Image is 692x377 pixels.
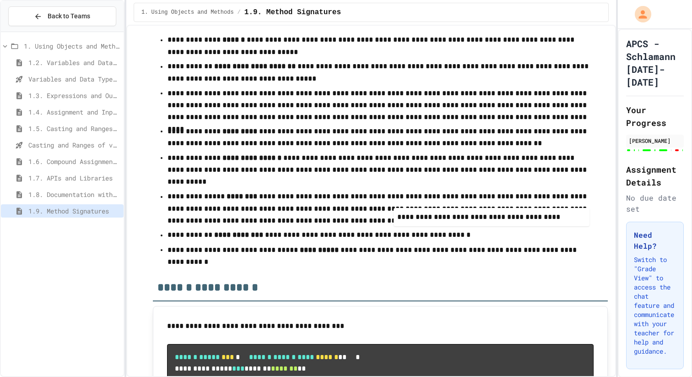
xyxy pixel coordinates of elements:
[28,140,120,150] span: Casting and Ranges of variables - Quiz
[629,137,681,145] div: [PERSON_NAME]
[28,124,120,133] span: 1.5. Casting and Ranges of Values
[634,255,676,356] p: Switch to "Grade View" to access the chat feature and communicate with your teacher for help and ...
[238,9,241,16] span: /
[626,37,684,88] h1: APCS - Schlamann [DATE]-[DATE]
[141,9,234,16] span: 1. Using Objects and Methods
[24,41,120,51] span: 1. Using Objects and Methods
[28,107,120,117] span: 1.4. Assignment and Input
[28,91,120,100] span: 1.3. Expressions and Output [New]
[625,4,654,25] div: My Account
[28,190,120,199] span: 1.8. Documentation with Comments and Preconditions
[48,11,90,21] span: Back to Teams
[28,58,120,67] span: 1.2. Variables and Data Types
[28,157,120,166] span: 1.6. Compound Assignment Operators
[28,74,120,84] span: Variables and Data Types - Quiz
[626,104,684,129] h2: Your Progress
[8,6,116,26] button: Back to Teams
[28,206,120,216] span: 1.9. Method Signatures
[244,7,341,18] span: 1.9. Method Signatures
[626,163,684,189] h2: Assignment Details
[28,173,120,183] span: 1.7. APIs and Libraries
[634,229,676,251] h3: Need Help?
[626,192,684,214] div: No due date set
